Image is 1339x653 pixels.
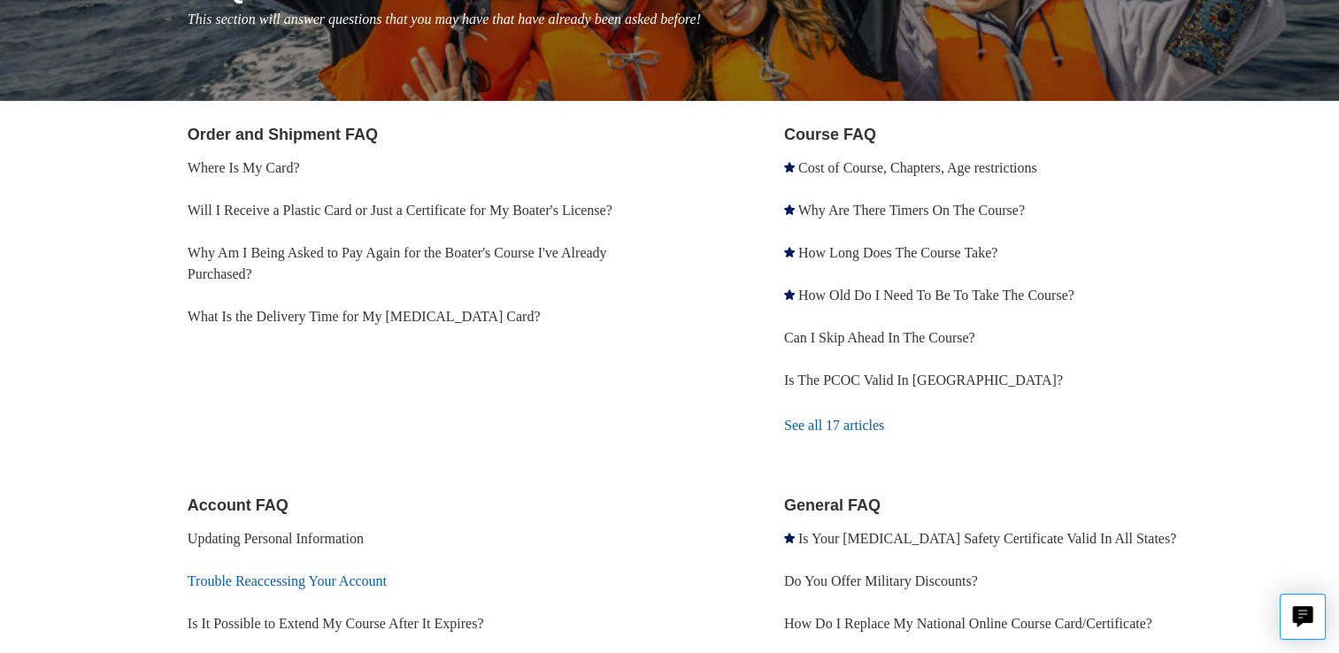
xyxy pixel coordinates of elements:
[784,373,1063,388] a: Is The PCOC Valid In [GEOGRAPHIC_DATA]?
[188,9,1273,30] p: This section will answer questions that you may have that have already been asked before!
[798,245,997,260] a: How Long Does The Course Take?
[798,160,1037,175] a: Cost of Course, Chapters, Age restrictions
[798,203,1025,218] a: Why Are There Timers On The Course?
[188,160,300,175] a: Where Is My Card?
[1280,594,1326,640] button: Live chat
[188,573,387,588] a: Trouble Reaccessing Your Account
[784,573,978,588] a: Do You Offer Military Discounts?
[188,203,612,218] a: Will I Receive a Plastic Card or Just a Certificate for My Boater's License?
[188,245,607,281] a: Why Am I Being Asked to Pay Again for the Boater's Course I've Already Purchased?
[798,288,1074,303] a: How Old Do I Need To Be To Take The Course?
[188,531,364,546] a: Updating Personal Information
[784,402,1272,449] a: See all 17 articles
[784,496,881,514] a: General FAQ
[784,247,795,257] svg: Promoted article
[188,126,378,143] a: Order and Shipment FAQ
[188,309,541,324] a: What Is the Delivery Time for My [MEDICAL_DATA] Card?
[188,616,484,631] a: Is It Possible to Extend My Course After It Expires?
[784,162,795,173] svg: Promoted article
[784,533,795,543] svg: Promoted article
[784,330,975,345] a: Can I Skip Ahead In The Course?
[784,616,1152,631] a: How Do I Replace My National Online Course Card/Certificate?
[784,204,795,215] svg: Promoted article
[784,289,795,300] svg: Promoted article
[188,496,289,514] a: Account FAQ
[798,531,1176,546] a: Is Your [MEDICAL_DATA] Safety Certificate Valid In All States?
[784,126,876,143] a: Course FAQ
